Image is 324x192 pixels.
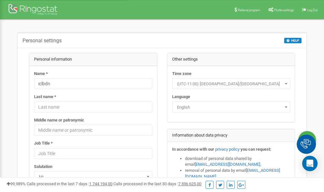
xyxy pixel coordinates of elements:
[34,148,152,159] input: Job Title
[34,102,152,113] input: Last name
[34,125,152,136] input: Middle name or patronymic
[185,156,290,168] li: download of personal data shared by email ,
[34,171,152,182] span: Mr.
[172,102,290,113] span: English
[172,78,290,89] span: (UTC-11:00) Pacific/Midway
[34,78,152,89] input: Name
[172,94,190,100] label: Language
[241,147,271,152] strong: you can request:
[6,181,26,186] span: 99,989%
[34,117,84,123] label: Middle name or patronymic
[27,181,112,186] span: Calls processed in the last 7 days :
[172,71,191,77] label: Time zone
[29,53,157,66] div: Personal information
[167,129,295,142] div: Information about data privacy
[178,181,201,186] u: 7 596 625,00
[34,140,53,146] label: Job Title *
[174,103,288,112] span: English
[172,147,214,152] strong: In accordance with our
[34,71,48,77] label: Name *
[34,94,56,100] label: Last name *
[307,8,318,12] span: Log Out
[302,156,318,171] div: Open Intercom Messenger
[174,79,288,88] span: (UTC-11:00) Pacific/Midway
[284,38,302,43] button: HELP
[89,181,112,186] u: 1 744 194,00
[238,8,260,12] span: Referral program
[22,38,62,44] h5: Personal settings
[274,8,294,12] span: Profile settings
[34,164,52,170] label: Salutation
[167,53,295,66] div: Other settings
[36,172,150,181] span: Mr.
[113,181,201,186] span: Calls processed in the last 30 days :
[215,147,240,152] a: privacy policy
[195,162,260,167] a: [EMAIL_ADDRESS][DOMAIN_NAME]
[185,168,290,179] li: removal of personal data by email ,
